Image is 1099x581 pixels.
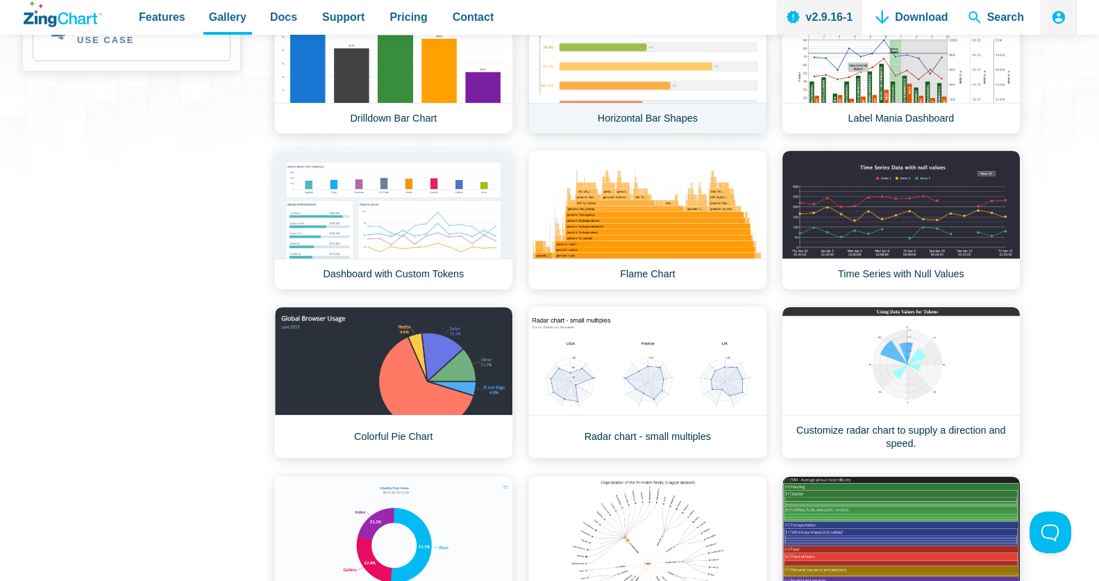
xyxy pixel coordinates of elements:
[24,1,102,27] a: ZingChart Logo. Click to return to the homepage
[453,8,494,26] span: Contact
[782,306,1021,459] a: Customize radar chart to supply a direction and speed.
[389,8,427,26] span: Pricing
[274,150,513,290] a: Dashboard with Custom Tokens
[139,8,185,26] span: Features
[528,150,767,290] a: Flame Chart
[270,8,297,26] span: Docs
[322,8,364,26] span: Support
[782,150,1021,290] a: Time Series with Null Values
[1030,512,1071,553] iframe: Toggle Customer Support
[274,306,513,459] a: Colorful Pie Chart
[528,306,767,459] a: Radar chart - small multiples
[209,8,246,26] span: Gallery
